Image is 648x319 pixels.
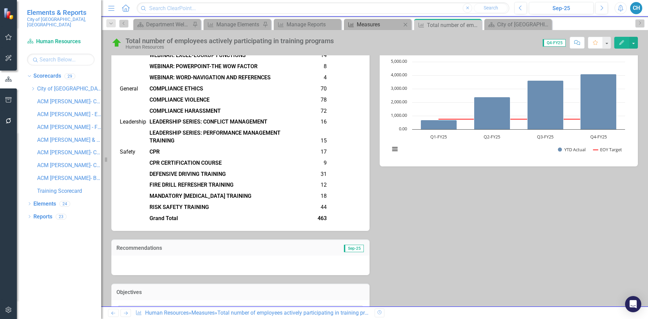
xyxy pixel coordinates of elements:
[357,20,401,29] div: Measures
[630,2,642,14] button: CH
[37,136,101,144] a: ACM [PERSON_NAME] & Recreation
[474,97,510,129] path: Q2-FY25, 2,396. YTD Actual.
[346,20,401,29] a: Measures
[27,8,94,17] span: Elements & Reports
[558,147,586,153] button: Show YTD Actual
[486,20,550,29] a: City of [GEOGRAPHIC_DATA]
[474,3,508,13] button: Search
[537,134,553,140] text: Q3-FY25
[318,215,327,221] strong: 463
[285,63,327,71] p: 8
[150,204,209,210] strong: RISK SAFETY TRAINING
[191,310,215,316] a: Measures
[150,63,258,70] strong: WEBINAR: POWERPOINT-THE WOW FACTOR
[150,130,280,144] strong: LEADERSHIP SERIES: PERFORMANCE MANAGEMENT TRAINING
[126,37,334,45] div: Total number of employees actively participating in training programs
[497,20,550,29] div: City of [GEOGRAPHIC_DATA]
[150,215,178,221] strong: Grand Total
[437,118,600,121] g: EOY Target, series 2 of 2. Line with 4 data points.
[37,85,101,93] a: City of [GEOGRAPHIC_DATA], [GEOGRAPHIC_DATA]
[116,289,364,295] h3: Objectives
[275,20,340,29] a: Manage Reports
[150,97,210,103] strong: COMPLIANCE VIOLENCE
[27,17,94,28] small: City of [GEOGRAPHIC_DATA], [GEOGRAPHIC_DATA]
[285,192,327,200] p: 18
[344,245,364,252] span: Sep-25
[33,72,61,80] a: Scorecards
[285,74,327,82] p: 4
[27,54,94,65] input: Search Below...
[391,99,407,105] text: 2,000.00
[137,2,509,14] input: Search ClearPoint...
[580,74,617,129] path: Q4-FY25, 4,088. YTD Actual.
[285,204,327,211] p: 44
[120,148,146,156] p: Safety
[484,5,498,10] span: Search
[120,118,146,126] p: Leadership
[150,52,246,58] strong: WEBINAR: EXCEL-LOOKUP FUNCTIONS
[529,2,594,14] button: Sep-25
[285,159,327,167] p: 9
[56,214,66,219] div: 23
[285,148,327,156] p: 17
[59,201,70,207] div: 24
[126,45,334,50] div: Human Resources
[150,171,226,177] strong: DEFENSIVE DRIVING TRAINING
[421,120,457,129] path: Q1-FY25, 695. YTD Actual.
[543,39,566,47] span: Q4-FY25
[37,149,101,157] a: ACM [PERSON_NAME]- Cultural Affairs
[111,37,122,48] img: On Target
[150,74,271,81] strong: WEBINAR: WORD-NAVIGATION AND REFERENCES
[427,21,480,29] div: Total number of employees actively participating in training programs
[64,73,75,79] div: 29
[484,134,500,140] text: Q2-FY25
[285,107,327,115] p: 72
[205,20,261,29] a: Manage Elements
[150,182,234,188] strong: FIRE DRILL REFRESHER TRAINING
[27,38,94,46] a: Human Resources
[528,80,564,129] path: Q3-FY25, 3,625. YTD Actual.
[150,108,221,114] strong: COMPLIANCE HARASSMENT
[590,134,607,140] text: Q4-FY25
[390,144,400,154] button: View chart menu, Chart
[285,137,327,145] p: 15
[391,112,407,118] text: 1,000.00
[391,85,407,91] text: 3,000.00
[421,74,617,129] g: YTD Actual, series 1 of 2. Bar series with 4 bars.
[120,85,146,93] p: General
[625,296,641,312] div: Open Intercom Messenger
[285,85,327,93] p: 70
[116,245,287,251] h3: Recommendations
[285,170,327,178] p: 31
[37,98,101,106] a: ACM [PERSON_NAME]- Community Development -
[285,181,327,189] p: 12
[37,175,101,182] a: ACM [PERSON_NAME]- Business Diversity
[37,124,101,131] a: ACM [PERSON_NAME] - Fire Rescue
[285,96,327,104] p: 78
[37,111,101,118] a: ACM [PERSON_NAME] - Economic & Business Development
[217,310,383,316] div: Total number of employees actively participating in training programs
[391,72,407,78] text: 4,000.00
[386,58,631,160] div: Chart. Highcharts interactive chart.
[37,187,101,195] a: Training Scorecard
[135,20,191,29] a: Department Welcome
[399,126,407,132] text: 0.00
[430,134,447,140] text: Q1-FY25
[391,58,407,64] text: 5,000.00
[216,20,261,29] div: Manage Elements
[146,20,191,29] div: Department Welcome
[145,310,189,316] a: Human Resources
[287,20,340,29] div: Manage Reports
[593,147,622,153] button: Show EOY Target
[150,118,267,125] strong: LEADERSHIP SERIES: CONFLICT MANAGEMENT
[386,58,628,160] svg: Interactive chart
[150,193,251,199] strong: MANDATORY [MEDICAL_DATA] TRAINING
[285,52,327,59] p: 14
[150,160,222,166] strong: CPR CERTIFICATION COURSE
[135,309,370,317] div: » »
[3,8,15,20] img: ClearPoint Strategy
[531,4,591,12] div: Sep-25
[37,162,101,169] a: ACM [PERSON_NAME]- C.A.R.E
[33,213,52,221] a: Reports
